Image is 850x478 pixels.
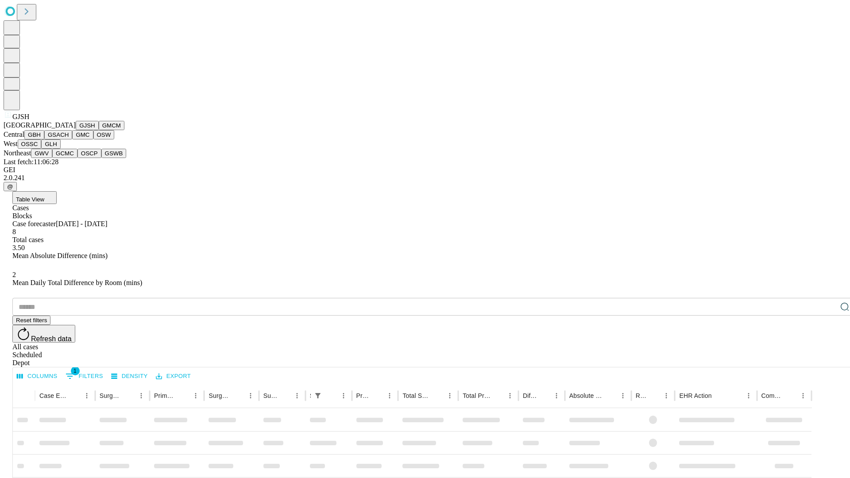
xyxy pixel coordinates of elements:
button: Menu [742,389,755,402]
span: @ [7,183,13,190]
span: West [4,140,18,147]
span: 2 [12,271,16,278]
button: Menu [797,389,809,402]
div: 2.0.241 [4,174,846,182]
button: Sort [177,389,189,402]
button: Menu [291,389,303,402]
span: GJSH [12,113,29,120]
button: Sort [371,389,383,402]
button: Reset filters [12,316,50,325]
div: Primary Service [154,392,176,399]
span: [GEOGRAPHIC_DATA] [4,121,76,129]
button: GBH [24,130,44,139]
span: Central [4,131,24,138]
button: Show filters [312,389,324,402]
button: OSSC [18,139,42,149]
button: Menu [244,389,257,402]
button: Menu [337,389,350,402]
button: GSWB [101,149,127,158]
button: Sort [68,389,81,402]
button: Export [154,370,193,383]
button: Sort [232,389,244,402]
button: Select columns [15,370,60,383]
button: GWV [31,149,52,158]
div: Difference [523,392,537,399]
button: Sort [604,389,617,402]
span: 1 [71,366,80,375]
span: [DATE] - [DATE] [56,220,107,227]
button: Sort [123,389,135,402]
div: EHR Action [679,392,711,399]
button: GSACH [44,130,72,139]
div: Total Predicted Duration [463,392,491,399]
button: Menu [617,389,629,402]
button: Density [109,370,150,383]
button: GLH [41,139,60,149]
button: Menu [189,389,202,402]
span: Mean Absolute Difference (mins) [12,252,108,259]
span: Case forecaster [12,220,56,227]
button: GMC [72,130,93,139]
span: Total cases [12,236,43,243]
span: Last fetch: 11:06:28 [4,158,58,166]
div: Predicted In Room Duration [356,392,371,399]
button: Menu [550,389,563,402]
button: GJSH [76,121,99,130]
div: Surgeon Name [100,392,122,399]
div: GEI [4,166,846,174]
span: Refresh data [31,335,72,343]
button: Table View [12,191,57,204]
div: Comments [761,392,784,399]
div: Resolved in EHR [636,392,647,399]
button: @ [4,182,17,191]
button: Refresh data [12,325,75,343]
button: Menu [135,389,147,402]
div: Surgery Date [263,392,278,399]
span: Northeast [4,149,31,157]
button: Sort [325,389,337,402]
span: Mean Daily Total Difference by Room (mins) [12,279,142,286]
button: Sort [538,389,550,402]
button: Menu [444,389,456,402]
div: Absolute Difference [569,392,603,399]
div: Scheduled In Room Duration [310,392,311,399]
button: Sort [713,389,725,402]
span: Reset filters [16,317,47,324]
button: Sort [278,389,291,402]
div: Surgery Name [209,392,231,399]
button: Sort [648,389,660,402]
button: Sort [784,389,797,402]
button: Show filters [63,369,105,383]
button: GCMC [52,149,77,158]
button: Menu [81,389,93,402]
button: Sort [431,389,444,402]
button: Menu [660,389,672,402]
span: Table View [16,196,44,203]
button: GMCM [99,121,124,130]
button: Menu [504,389,516,402]
button: Menu [383,389,396,402]
span: 3.50 [12,244,25,251]
button: OSCP [77,149,101,158]
button: OSW [93,130,115,139]
button: Sort [491,389,504,402]
div: 1 active filter [312,389,324,402]
div: Case Epic Id [39,392,67,399]
div: Total Scheduled Duration [402,392,430,399]
span: 8 [12,228,16,235]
